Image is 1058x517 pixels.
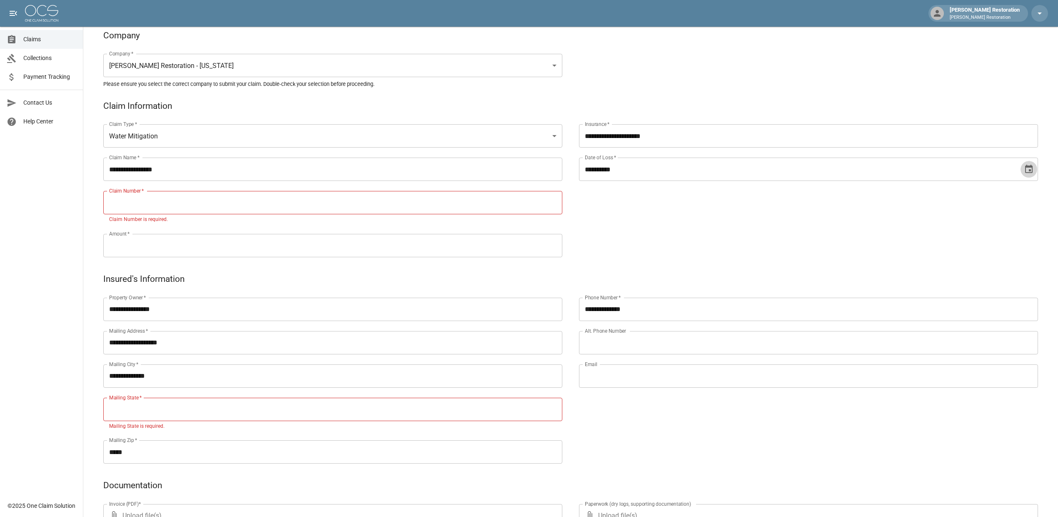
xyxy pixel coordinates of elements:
label: Amount [109,230,130,237]
div: Water Mitigation [103,124,562,148]
label: Claim Name [109,154,140,161]
label: Paperwork (dry logs, supporting documentation) [585,500,691,507]
label: Mailing State [109,394,142,401]
label: Company [109,50,134,57]
label: Insurance [585,120,609,128]
label: Invoice (PDF)* [109,500,141,507]
label: Claim Type [109,120,137,128]
label: Claim Number [109,187,144,194]
label: Email [585,361,597,368]
p: Mailing State is required. [109,422,556,431]
label: Mailing City [109,361,139,368]
label: Mailing Zip [109,437,137,444]
label: Phone Number [585,294,621,301]
span: Help Center [23,117,76,126]
div: [PERSON_NAME] Restoration [946,6,1023,21]
label: Alt. Phone Number [585,327,626,334]
span: Collections [23,54,76,63]
span: Contact Us [23,98,76,107]
label: Property Owner [109,294,146,301]
span: Payment Tracking [23,73,76,81]
p: [PERSON_NAME] Restoration [950,14,1020,21]
label: Mailing Address [109,327,148,334]
label: Date of Loss [585,154,616,161]
button: open drawer [5,5,22,22]
h5: Please ensure you select the correct company to submit your claim. Double-check your selection be... [103,80,1038,88]
span: Claims [23,35,76,44]
div: © 2025 One Claim Solution [7,502,75,510]
div: [PERSON_NAME] Restoration - [US_STATE] [103,54,562,77]
button: Choose date, selected date is Sep 26, 2025 [1021,161,1037,178]
img: ocs-logo-white-transparent.png [25,5,58,22]
p: Claim Number is required. [109,216,556,224]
